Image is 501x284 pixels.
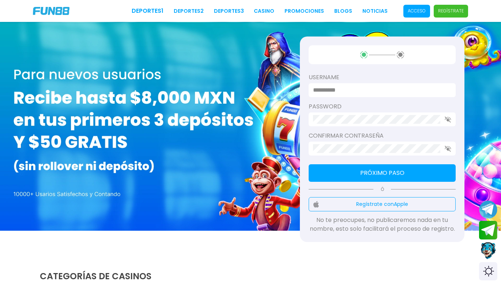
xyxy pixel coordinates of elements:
[309,102,456,111] label: password
[309,197,456,211] button: Regístrate conApple
[309,164,456,182] button: Próximo paso
[479,221,497,240] button: Join telegram
[479,200,497,219] button: Join telegram channel
[174,7,204,15] a: Deportes2
[334,7,352,15] a: BLOGS
[438,8,464,14] p: Regístrate
[132,7,163,15] a: Deportes1
[285,7,324,15] a: Promociones
[254,7,274,15] a: CASINO
[479,241,497,260] button: Contact customer service
[479,262,497,280] div: Switch theme
[309,131,456,140] label: Confirmar contraseña
[309,73,456,82] label: username
[214,7,244,15] a: Deportes3
[408,8,426,14] p: Acceso
[362,7,388,15] a: NOTICIAS
[309,216,456,233] p: No te preocupes, no publicaremos nada en tu nombre, esto solo facilitará el proceso de registro.
[33,7,69,15] img: Company Logo
[40,270,461,283] h2: CATEGORÍAS DE CASINOS
[309,186,456,193] p: Ó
